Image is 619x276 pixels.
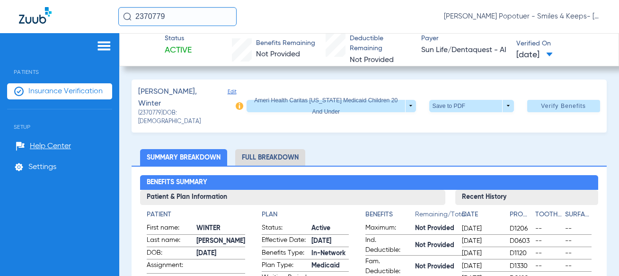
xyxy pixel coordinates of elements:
h4: Surface [565,210,592,220]
span: -- [535,249,562,258]
app-breakdown-title: Surface [565,210,592,223]
app-breakdown-title: Tooth/Quad [535,210,562,223]
h4: Procedure [510,210,531,220]
span: Sun Life/Dentaquest - AI [421,45,508,56]
span: First name: [147,223,193,234]
img: Zuub Logo [19,7,52,24]
span: -- [565,249,592,258]
span: [PERSON_NAME], Winter [138,86,216,109]
span: Active [165,45,192,56]
h2: Benefits Summary [140,175,598,190]
span: Verified On [516,39,603,49]
span: -- [535,261,562,271]
span: [DATE] [462,224,502,233]
span: -- [565,236,592,246]
span: [PERSON_NAME] Popotuer - Smiles 4 Keeps- [GEOGRAPHIC_DATA] | Abra Dental [444,12,600,21]
h3: Patient & Plan Information [140,190,445,205]
span: Not Provided [350,56,394,64]
button: Ameri Health Caritas [US_STATE] Medicaid Children 20 And Under [247,100,416,112]
span: D1206 [510,224,531,233]
span: Assignment: [147,260,193,273]
span: [DATE] [516,49,553,61]
input: Search for patients [118,7,237,26]
span: Status [165,34,192,44]
h4: Tooth/Quad [535,210,562,220]
app-breakdown-title: Benefits [365,210,415,223]
span: Edit [228,89,236,109]
span: Setup [7,109,112,130]
h4: Plan [262,210,349,220]
span: [DATE] [462,249,502,258]
span: Benefits Remaining [256,38,315,48]
span: Medicaid [311,261,349,271]
span: Insurance Verification [28,87,103,96]
span: Not Provided [415,240,467,250]
span: Plan Type: [262,260,308,272]
span: [DATE] [462,236,502,246]
span: Status: [262,223,308,234]
app-breakdown-title: Date [462,210,502,223]
button: Verify Benefits [527,100,600,112]
span: Not Provided [415,223,467,233]
img: info-icon [236,102,243,110]
span: In-Network [311,249,349,258]
span: Not Provided [415,262,467,272]
span: Remaining/Total [415,210,467,223]
span: Help Center [30,142,71,151]
span: Verify Benefits [541,102,586,110]
span: WINTER [196,223,245,233]
span: Maximum: [365,223,412,234]
li: Summary Breakdown [140,149,227,166]
span: Ind. Deductible: [365,235,412,255]
span: [DATE] [311,236,349,246]
span: Active [311,223,349,233]
span: [PERSON_NAME] [196,236,245,246]
span: -- [565,261,592,271]
span: Benefits Type: [262,248,308,259]
span: Effective Date: [262,235,308,247]
span: [DATE] [196,249,245,258]
span: [DATE] [462,261,502,271]
span: D0603 [510,236,531,246]
span: D1120 [510,249,531,258]
span: Not Provided [256,51,300,58]
span: -- [535,224,562,233]
span: (2370779) DOB: [DEMOGRAPHIC_DATA] [138,109,236,126]
span: Payer [421,34,508,44]
app-breakdown-title: Procedure [510,210,531,223]
span: Patients [7,54,112,75]
button: Save to PDF [429,100,514,112]
span: Deductible Remaining [350,34,413,53]
span: -- [535,236,562,246]
iframe: Chat Widget [572,231,619,276]
h4: Patient [147,210,245,220]
img: Search Icon [123,12,132,21]
a: Help Center [16,142,71,151]
h4: Benefits [365,210,415,220]
h4: Date [462,210,502,220]
span: Last name: [147,235,193,247]
img: hamburger-icon [97,40,112,52]
span: Settings [28,162,56,172]
span: DOB: [147,248,193,259]
span: -- [565,224,592,233]
li: Full Breakdown [235,149,305,166]
h3: Recent History [455,190,598,205]
span: D1330 [510,261,531,271]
